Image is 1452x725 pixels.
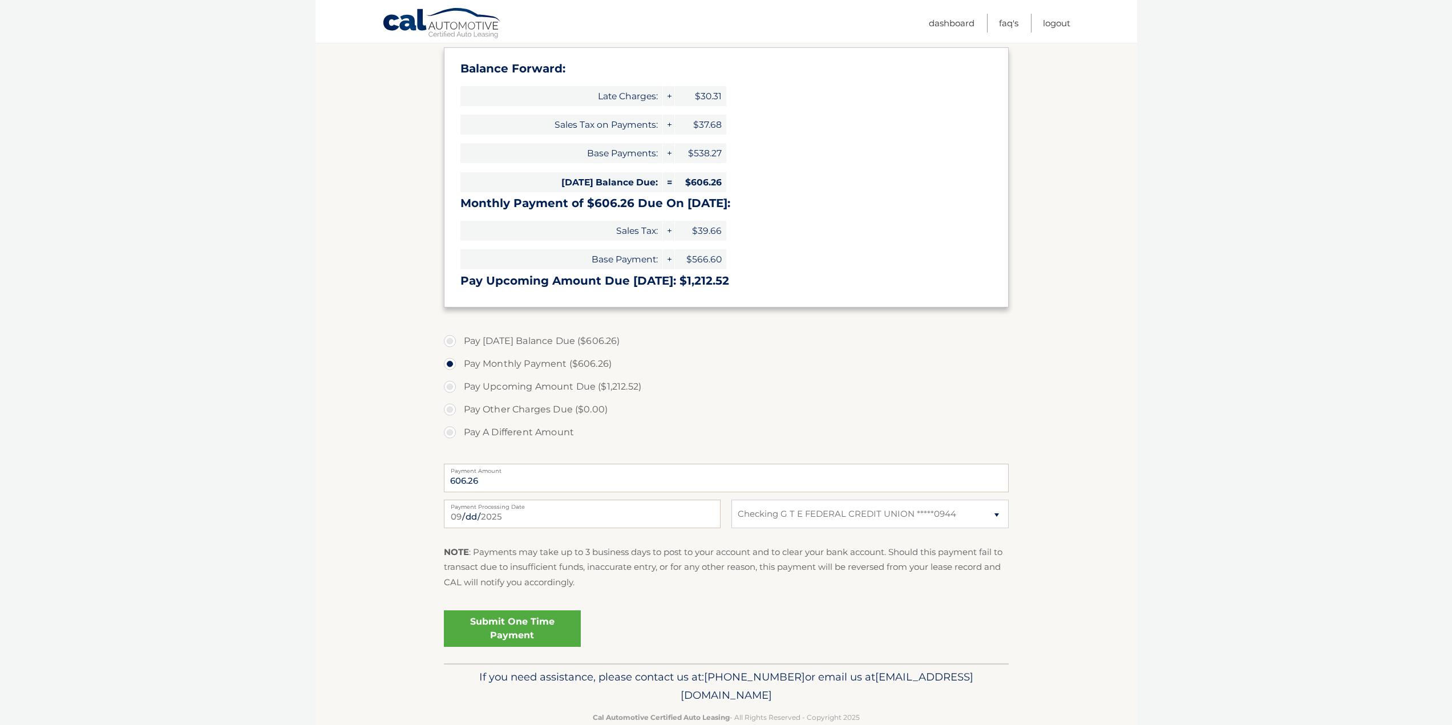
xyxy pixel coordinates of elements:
label: Payment Amount [444,464,1009,473]
span: [DATE] Balance Due: [460,172,662,192]
span: [PHONE_NUMBER] [704,670,805,683]
span: Late Charges: [460,86,662,106]
label: Pay Monthly Payment ($606.26) [444,353,1009,375]
span: + [663,143,674,163]
label: Pay A Different Amount [444,421,1009,444]
p: If you need assistance, please contact us at: or email us at [451,668,1001,704]
h3: Monthly Payment of $606.26 Due On [DATE]: [460,196,992,210]
span: Sales Tax on Payments: [460,115,662,135]
span: Base Payments: [460,143,662,163]
label: Pay Upcoming Amount Due ($1,212.52) [444,375,1009,398]
span: $30.31 [675,86,726,106]
span: $37.68 [675,115,726,135]
label: Pay Other Charges Due ($0.00) [444,398,1009,421]
span: + [663,249,674,269]
span: + [663,86,674,106]
span: + [663,115,674,135]
span: Base Payment: [460,249,662,269]
a: Submit One Time Payment [444,610,581,647]
label: Pay [DATE] Balance Due ($606.26) [444,330,1009,353]
h3: Balance Forward: [460,62,992,76]
span: Sales Tax: [460,221,662,241]
span: $566.60 [675,249,726,269]
a: Logout [1043,14,1070,33]
h3: Pay Upcoming Amount Due [DATE]: $1,212.52 [460,274,992,288]
p: : Payments may take up to 3 business days to post to your account and to clear your bank account.... [444,545,1009,590]
span: = [663,172,674,192]
strong: NOTE [444,546,469,557]
input: Payment Amount [444,464,1009,492]
a: Cal Automotive [382,7,502,40]
label: Payment Processing Date [444,500,721,509]
a: FAQ's [999,14,1018,33]
span: $538.27 [675,143,726,163]
p: - All Rights Reserved - Copyright 2025 [451,711,1001,723]
span: $606.26 [675,172,726,192]
strong: Cal Automotive Certified Auto Leasing [593,713,730,722]
span: $39.66 [675,221,726,241]
span: + [663,221,674,241]
input: Payment Date [444,500,721,528]
a: Dashboard [929,14,974,33]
